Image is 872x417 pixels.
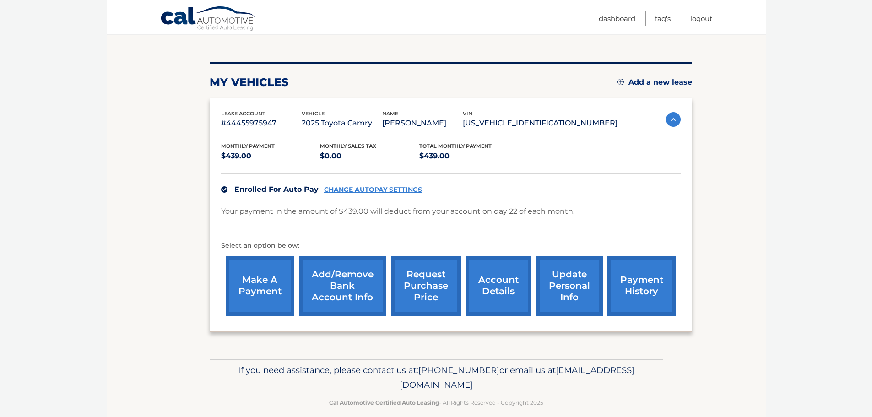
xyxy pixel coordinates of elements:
[466,256,531,316] a: account details
[216,398,657,407] p: - All Rights Reserved - Copyright 2025
[216,363,657,392] p: If you need assistance, please contact us at: or email us at
[382,117,463,130] p: [PERSON_NAME]
[221,143,275,149] span: Monthly Payment
[221,186,227,193] img: check.svg
[302,117,382,130] p: 2025 Toyota Camry
[419,150,519,162] p: $439.00
[391,256,461,316] a: request purchase price
[536,256,603,316] a: update personal info
[419,143,492,149] span: Total Monthly Payment
[607,256,676,316] a: payment history
[226,256,294,316] a: make a payment
[160,6,256,32] a: Cal Automotive
[617,79,624,85] img: add.svg
[320,143,376,149] span: Monthly sales Tax
[221,240,681,251] p: Select an option below:
[299,256,386,316] a: Add/Remove bank account info
[324,186,422,194] a: CHANGE AUTOPAY SETTINGS
[221,117,302,130] p: #44455975947
[234,185,319,194] span: Enrolled For Auto Pay
[599,11,635,26] a: Dashboard
[463,117,617,130] p: [US_VEHICLE_IDENTIFICATION_NUMBER]
[418,365,499,375] span: [PHONE_NUMBER]
[463,110,472,117] span: vin
[221,150,320,162] p: $439.00
[690,11,712,26] a: Logout
[221,110,265,117] span: lease account
[302,110,325,117] span: vehicle
[666,112,681,127] img: accordion-active.svg
[329,399,439,406] strong: Cal Automotive Certified Auto Leasing
[382,110,398,117] span: name
[655,11,671,26] a: FAQ's
[210,76,289,89] h2: my vehicles
[221,205,574,218] p: Your payment in the amount of $439.00 will deduct from your account on day 22 of each month.
[617,78,692,87] a: Add a new lease
[320,150,419,162] p: $0.00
